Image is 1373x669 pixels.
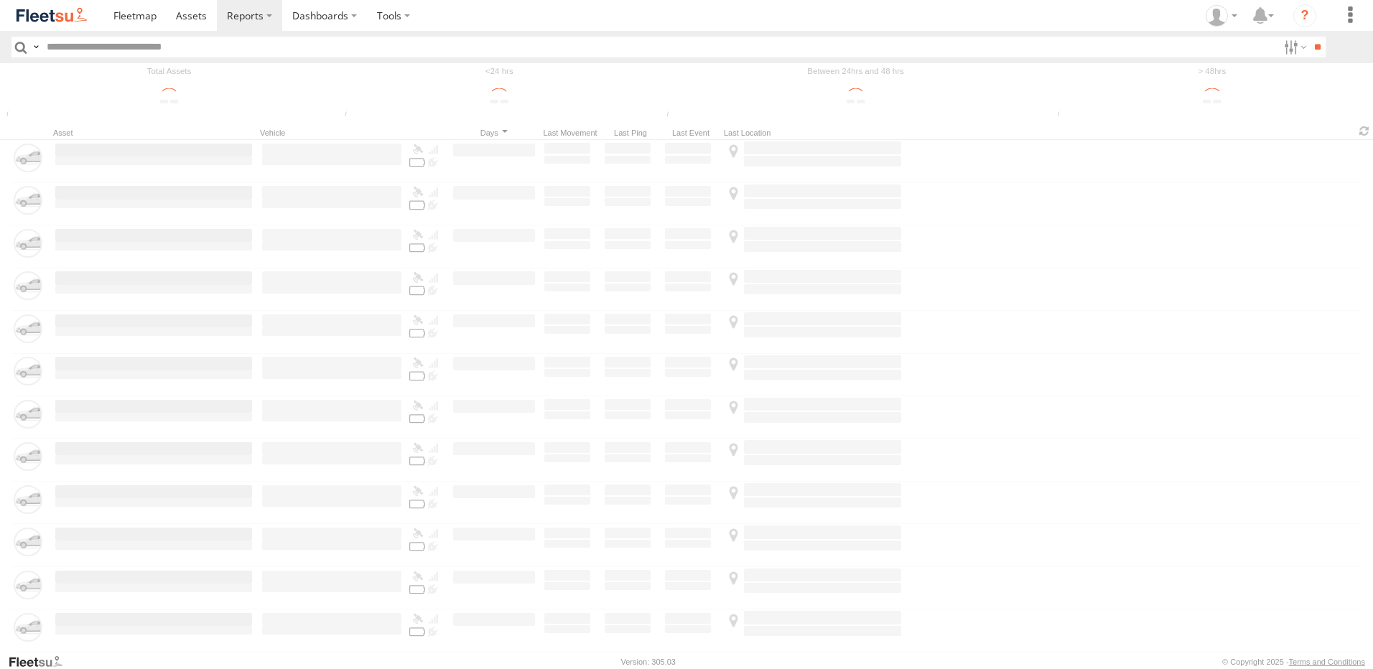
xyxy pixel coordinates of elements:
[662,110,684,121] div: Number of devices that their last movement was between last 24 and 48 hours
[543,128,597,138] div: Click to Sort
[1278,37,1309,57] label: Search Filter Options
[14,6,89,25] img: fleetsu-logo-horizontal.svg
[1356,124,1373,138] span: Refresh
[340,110,362,121] div: Number of devices that their last movement was within 24 hours
[1293,4,1316,27] i: ?
[451,128,537,138] div: Click to Sort
[1222,658,1365,666] div: © Copyright 2025 -
[2,110,24,121] div: Total number of Enabled Assets
[30,37,42,57] label: Search Query
[53,128,254,138] div: Asset
[1289,658,1365,666] a: Terms and Conditions
[8,655,74,669] a: Visit our Website
[724,128,903,138] div: Last Location
[260,128,404,138] div: Vehicle
[621,658,676,666] div: Version: 305.03
[664,128,718,138] div: Last Event
[1053,110,1074,121] div: Number of devices that their last movement was greater than 48hrs
[603,128,658,138] div: Last Ping
[1201,5,1242,27] div: Shajithri Shiney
